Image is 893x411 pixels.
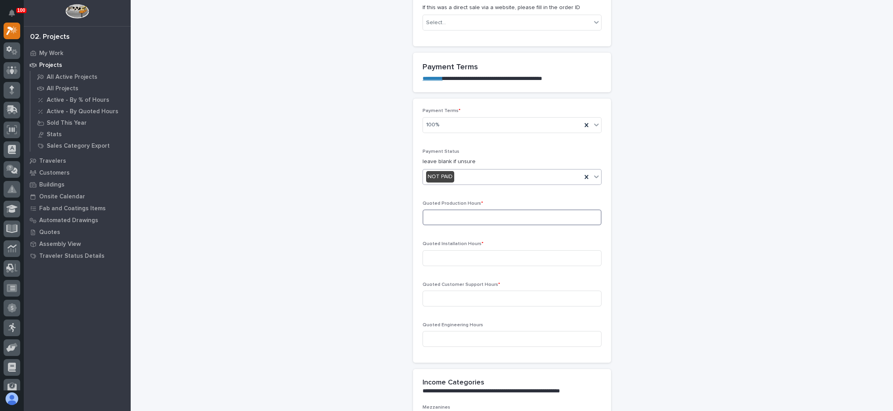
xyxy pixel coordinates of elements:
span: 100% [426,121,439,129]
a: Quotes [24,226,131,238]
a: All Active Projects [30,71,131,82]
span: Quoted Production Hours [423,201,483,206]
div: Notifications100 [10,10,20,22]
span: Payment Status [423,149,459,154]
p: My Work [39,50,63,57]
div: NOT PAID [426,171,454,183]
p: Sold This Year [47,120,87,127]
a: My Work [24,47,131,59]
button: Notifications [4,5,20,21]
p: All Active Projects [47,74,97,81]
a: Traveler Status Details [24,250,131,262]
p: Stats [47,131,62,138]
span: Quoted Installation Hours [423,242,484,246]
a: Active - By % of Hours [30,94,131,105]
p: Sales Category Export [47,143,110,150]
a: Projects [24,59,131,71]
p: Customers [39,169,70,177]
h2: Payment Terms [423,62,602,72]
p: Onsite Calendar [39,193,85,200]
p: Quotes [39,229,60,236]
p: Travelers [39,158,66,165]
button: users-avatar [4,390,20,407]
a: Sales Category Export [30,140,131,151]
p: Buildings [39,181,65,188]
p: leave blank if unsure [423,158,602,166]
p: Active - By % of Hours [47,97,109,104]
span: Quoted Customer Support Hours [423,282,500,287]
p: Automated Drawings [39,217,98,224]
a: Automated Drawings [24,214,131,226]
a: Buildings [24,179,131,190]
span: Mezzanines [423,405,450,410]
a: Sold This Year [30,117,131,128]
a: All Projects [30,83,131,94]
p: Fab and Coatings Items [39,205,106,212]
a: Active - By Quoted Hours [30,106,131,117]
a: Onsite Calendar [24,190,131,202]
img: Workspace Logo [65,4,89,19]
p: 100 [17,8,25,13]
a: Travelers [24,155,131,167]
a: Fab and Coatings Items [24,202,131,214]
h2: Income Categories [423,379,484,387]
p: Assembly View [39,241,81,248]
p: If this was a direct sale via a website, please fill in the order ID [423,4,602,12]
span: Payment Terms [423,108,461,113]
div: Select... [426,19,446,27]
p: Projects [39,62,62,69]
a: Assembly View [24,238,131,250]
p: All Projects [47,85,78,92]
p: Traveler Status Details [39,253,105,260]
div: 02. Projects [30,33,70,42]
span: Quoted Engineering Hours [423,323,483,327]
p: Active - By Quoted Hours [47,108,118,115]
a: Stats [30,129,131,140]
a: Customers [24,167,131,179]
